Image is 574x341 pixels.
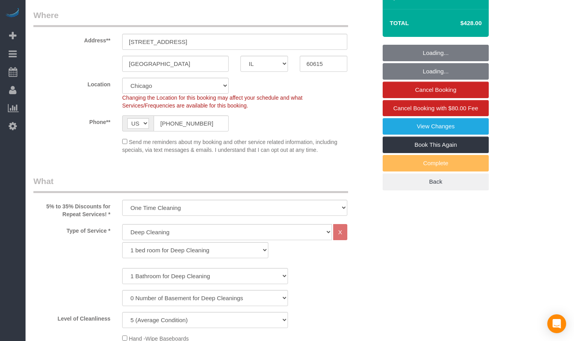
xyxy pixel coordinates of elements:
[28,200,116,218] label: 5% to 35% Discounts for Repeat Services! *
[437,20,482,27] h4: $428.00
[393,105,478,111] span: Cancel Booking with $80.00 Fee
[122,95,303,109] span: Changing the Location for this booking may affect your schedule and what Services/Frequencies are...
[383,82,489,98] a: Cancel Booking
[122,139,337,153] span: Send me reminders about my booking and other service related information, including specials, via...
[28,312,116,323] label: Level of Cleanliness
[390,20,409,26] strong: Total
[28,78,116,88] label: Location
[383,118,489,135] a: View Changes
[300,56,347,72] input: Zip Code**
[33,175,348,193] legend: What
[28,224,116,235] label: Type of Service *
[5,8,20,19] img: Automaid Logo
[33,9,348,27] legend: Where
[547,314,566,333] div: Open Intercom Messenger
[383,173,489,190] a: Back
[383,137,489,153] a: Book This Again
[383,100,489,117] a: Cancel Booking with $80.00 Fee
